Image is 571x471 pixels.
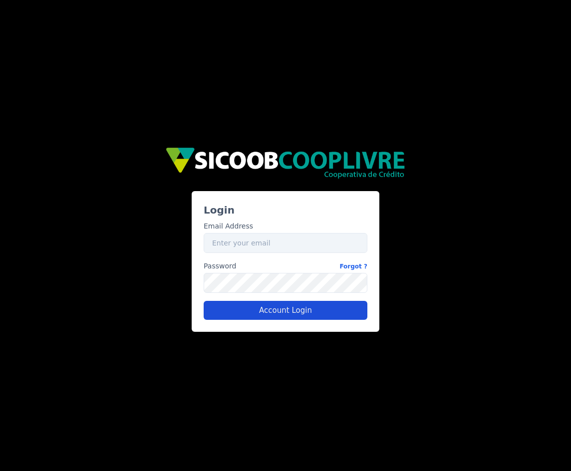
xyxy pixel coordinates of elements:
img: img/sicoob_cooplivre.png [165,147,406,179]
label: Password [204,261,367,271]
input: Enter your email [204,233,367,253]
a: Forgot ? [339,261,367,271]
button: Account Login [204,301,367,320]
label: Email Address [204,221,253,232]
h3: Login [204,203,367,217]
